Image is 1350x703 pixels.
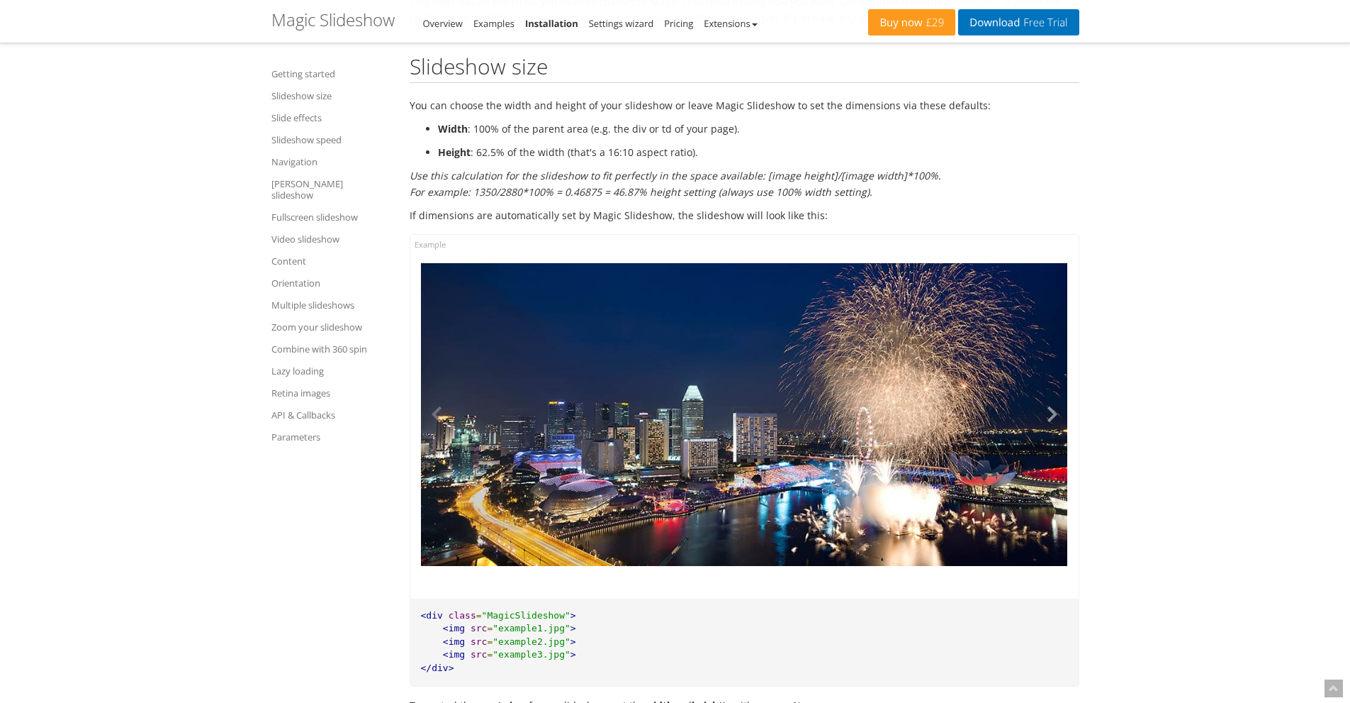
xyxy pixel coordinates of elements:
[271,65,392,82] a: Getting started
[704,17,757,30] a: Extensions
[410,97,1079,114] p: You can choose the width and height of your slideshow or leave Magic Slideshow to set the dimensi...
[410,55,1079,83] h2: Slideshow size
[410,169,941,199] em: Use this calculation for the slideshow to fit perfectly in the space available: [image height]/[i...
[438,122,468,135] strong: Width
[570,649,576,660] span: >
[421,610,443,621] span: <div
[271,175,392,204] a: [PERSON_NAME] slideshow
[589,17,654,30] a: Settings wizard
[1020,17,1067,28] span: Free Trial
[958,9,1079,35] a: DownloadFree Trial
[271,253,392,270] a: Content
[570,610,576,621] span: >
[438,144,1079,160] li: : 62.5% of the width (that's a 16:10 aspect ratio).
[271,11,395,29] h1: Magic Slideshow
[271,384,392,402] a: Retina images
[487,636,493,647] span: =
[493,649,570,660] span: "example3.jpg"
[487,649,493,660] span: =
[471,623,487,633] span: src
[271,131,392,148] a: Slideshow speed
[487,623,493,633] span: =
[471,649,487,660] span: src
[438,145,471,159] strong: Height
[449,610,476,621] span: class
[923,17,945,28] span: £29
[868,9,955,35] a: Buy now£29
[271,209,392,226] a: Fullscreen slideshow
[423,17,463,30] a: Overview
[664,17,693,30] a: Pricing
[525,17,578,30] a: Installation
[271,406,392,424] a: API & Callbacks
[443,636,465,647] span: <img
[471,636,487,647] span: src
[421,663,454,673] span: </div>
[570,636,576,647] span: >
[493,636,570,647] span: "example2.jpg"
[271,109,392,126] a: Slide effects
[493,623,570,633] span: "example1.jpg"
[438,121,1079,137] li: : 100% of the parent area (e.g. the div or td of your page).
[271,153,392,170] a: Navigation
[271,428,392,445] a: Parameters
[271,341,392,358] a: Combine with 360 spin
[482,610,570,621] span: "MagicSlideshow"
[410,207,1079,223] p: If dimensions are automatically set by Magic Slideshow, the slideshow will look like this:
[421,263,1068,566] img: slideshow size html
[443,649,465,660] span: <img
[473,17,514,30] a: Examples
[570,623,576,633] span: >
[443,623,465,633] span: <img
[271,297,392,314] a: Multiple slideshows
[271,275,392,292] a: Orientation
[271,231,392,248] a: Video slideshow
[271,87,392,104] a: Slideshow size
[271,362,392,380] a: Lazy loading
[271,319,392,336] a: Zoom your slideshow
[476,610,482,621] span: =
